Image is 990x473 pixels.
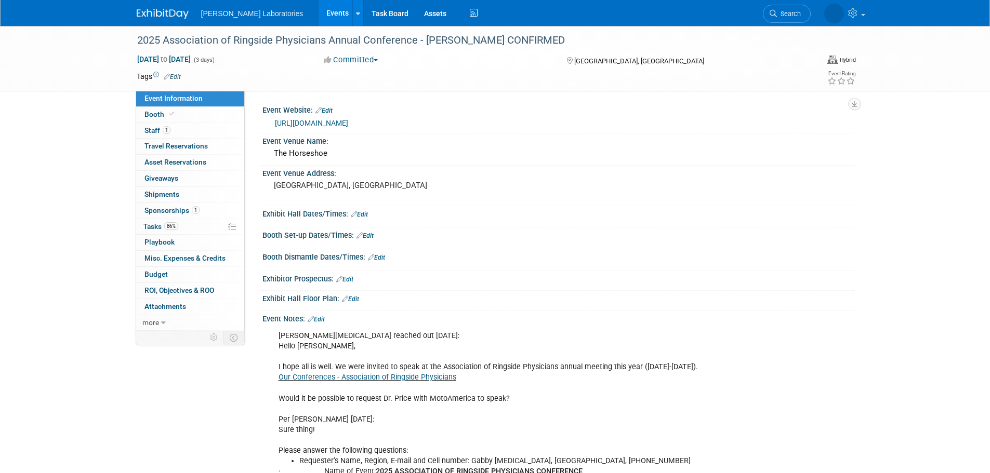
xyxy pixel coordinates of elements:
[262,102,854,116] div: Event Website:
[827,54,856,64] div: Event Format
[262,249,854,263] div: Booth Dismantle Dates/Times:
[144,302,186,310] span: Attachments
[368,254,385,261] a: Edit
[262,227,854,241] div: Booth Set-up Dates/Times:
[137,55,191,64] span: [DATE] [DATE]
[574,57,704,65] span: [GEOGRAPHIC_DATA], [GEOGRAPHIC_DATA]
[262,133,854,146] div: Event Venue Name:
[777,10,801,18] span: Search
[169,111,174,117] i: Booth reservation complete
[279,373,456,382] a: Our Conferences - Association of Ringside Physicians
[136,219,244,235] a: Tasks86%
[144,158,206,166] span: Asset Reservations
[136,107,244,123] a: Booth
[136,91,244,106] a: Event Information
[262,166,854,179] div: Event Venue Address:
[262,271,854,285] div: Exhibitor Prospectus:
[144,254,226,262] span: Misc. Expenses & Credits
[827,56,838,64] img: Format-Hybrid.png
[159,55,169,63] span: to
[274,181,497,190] pre: [GEOGRAPHIC_DATA], [GEOGRAPHIC_DATA]
[342,295,359,303] a: Edit
[142,318,159,327] span: more
[136,299,244,315] a: Attachments
[192,206,200,214] span: 1
[201,9,303,18] span: [PERSON_NAME] Laboratories
[144,238,175,246] span: Playbook
[262,291,854,304] div: Exhibit Hall Floor Plan:
[275,119,348,127] a: [URL][DOMAIN_NAME]
[357,232,374,239] a: Edit
[205,331,223,344] td: Personalize Event Tab Strip
[137,71,181,82] td: Tags
[136,187,244,202] a: Shipments
[143,222,178,231] span: Tasks
[315,107,333,114] a: Edit
[144,126,170,134] span: Staff
[824,4,844,23] img: Tisha Davis
[136,171,244,186] a: Giveaways
[827,71,855,76] div: Event Rating
[134,31,795,50] div: 2025 Association of Ringside Physicians Annual Conference - [PERSON_NAME] CONFIRMED
[136,267,244,282] a: Budget
[320,55,382,65] button: Committed
[144,142,208,150] span: Travel Reservations
[262,311,854,325] div: Event Notes:
[136,139,244,154] a: Travel Reservations
[136,315,244,331] a: more
[144,110,176,118] span: Booth
[308,316,325,323] a: Edit
[144,270,168,278] span: Budget
[136,123,244,139] a: Staff1
[262,206,854,220] div: Exhibit Hall Dates/Times:
[270,145,846,161] div: The Horseshoe
[136,283,244,299] a: ROI, Objectives & ROO
[336,276,353,283] a: Edit
[193,57,215,63] span: (3 days)
[749,54,856,70] div: Event Format
[136,251,244,266] a: Misc. Expenses & Credits
[144,174,178,182] span: Giveaways
[839,56,856,64] div: Hybrid
[763,5,811,23] a: Search
[164,73,181,80] a: Edit
[164,222,178,230] span: 86%
[137,9,189,19] img: ExhibitDay
[144,190,179,198] span: Shipments
[144,286,214,294] span: ROI, Objectives & ROO
[351,211,368,218] a: Edit
[144,206,200,214] span: Sponsorships
[136,203,244,219] a: Sponsorships1
[136,155,244,170] a: Asset Reservations
[223,331,244,344] td: Toggle Event Tabs
[163,126,170,134] span: 1
[299,456,733,466] li: Requester’s Name, Region, E-mail and Cell number: Gabby [MEDICAL_DATA], [GEOGRAPHIC_DATA], [PHONE...
[144,94,203,102] span: Event Information
[136,235,244,250] a: Playbook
